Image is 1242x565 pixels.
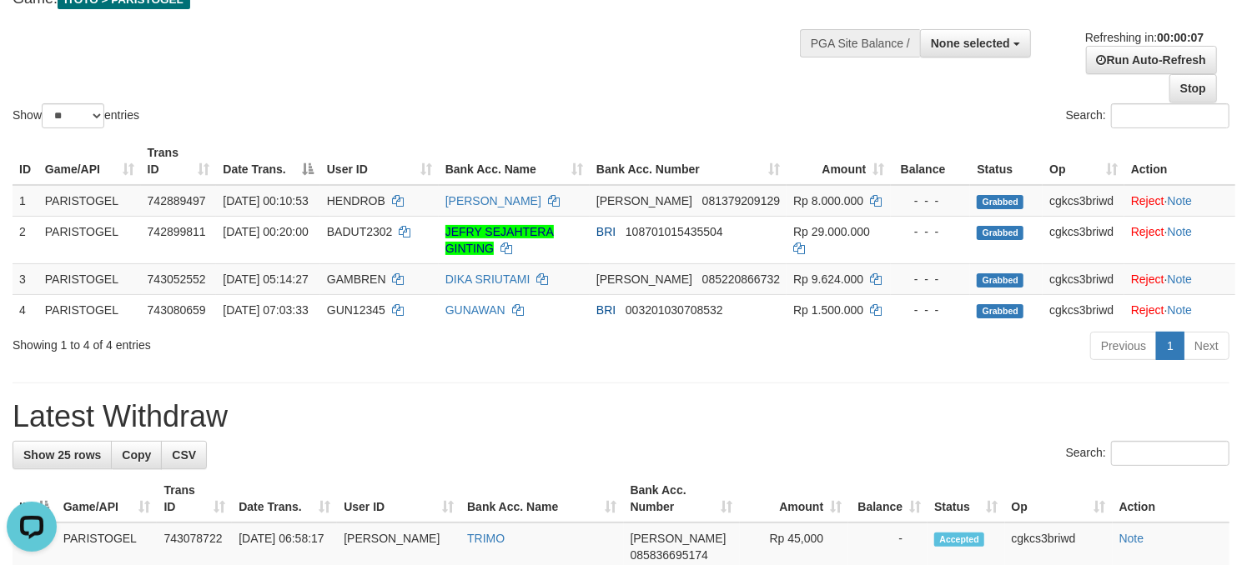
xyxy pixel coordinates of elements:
span: Copy 108701015435504 to clipboard [626,225,723,238]
td: PARISTOGEL [38,294,141,325]
td: · [1124,216,1235,263]
td: PARISTOGEL [38,185,141,217]
a: Note [1168,272,1193,286]
div: - - - [898,192,963,209]
strong: 00:00:07 [1157,31,1204,44]
span: 743052552 [148,272,206,286]
td: 1 [13,185,38,217]
a: Reject [1131,225,1164,238]
span: [PERSON_NAME] [631,532,727,545]
th: Bank Acc. Name: activate to sort column ascending [460,475,623,522]
h1: Latest Withdraw [13,400,1229,433]
a: 1 [1156,332,1184,360]
a: Next [1184,332,1229,360]
span: Rp 1.500.000 [793,303,863,317]
div: PGA Site Balance / [800,29,920,57]
span: Copy [122,448,151,462]
span: GAMBREN [327,272,386,286]
td: · [1124,263,1235,294]
a: Stop [1169,74,1217,102]
td: 4 [13,294,38,325]
div: Showing 1 to 4 of 4 entries [13,330,505,353]
span: Accepted [934,532,984,547]
th: ID [13,137,38,185]
th: Balance: activate to sort column ascending [848,475,928,522]
input: Search: [1111,441,1229,466]
span: Rp 9.624.000 [793,272,863,286]
td: cgkcs3briwd [1043,263,1124,294]
a: GUNAWAN [445,303,505,317]
th: Op: activate to sort column ascending [1005,475,1113,522]
a: Copy [111,441,162,469]
a: TRIMO [467,532,505,545]
span: Rp 8.000.000 [793,194,863,207]
th: ID: activate to sort column descending [13,475,57,522]
th: User ID: activate to sort column ascending [320,137,439,185]
a: Reject [1131,272,1164,286]
td: · [1124,294,1235,325]
span: [DATE] 00:10:53 [223,194,308,207]
span: 742889497 [148,194,206,207]
a: CSV [161,441,207,469]
a: Note [1168,194,1193,207]
a: Show 25 rows [13,441,112,469]
label: Search: [1066,441,1229,466]
a: JEFRY SEJAHTERA GINTING [445,225,554,255]
span: BRI [596,225,616,238]
td: PARISTOGEL [38,263,141,294]
a: Note [1119,532,1144,545]
span: BADUT2302 [327,225,393,238]
a: Reject [1131,194,1164,207]
th: Bank Acc. Number: activate to sort column ascending [590,137,787,185]
label: Search: [1066,103,1229,128]
th: Action [1124,137,1235,185]
a: Note [1168,225,1193,238]
th: Game/API: activate to sort column ascending [57,475,158,522]
span: CSV [172,448,196,462]
a: [PERSON_NAME] [445,194,541,207]
th: Amount: activate to sort column ascending [740,475,849,522]
th: Game/API: activate to sort column ascending [38,137,141,185]
span: Grabbed [977,273,1023,287]
span: [DATE] 00:20:00 [223,225,308,238]
th: Trans ID: activate to sort column ascending [157,475,232,522]
td: cgkcs3briwd [1043,216,1124,263]
td: cgkcs3briwd [1043,294,1124,325]
span: Copy 085836695174 to clipboard [631,548,708,562]
th: Op: activate to sort column ascending [1043,137,1124,185]
button: None selected [920,29,1031,57]
span: Copy 081379209129 to clipboard [702,194,780,207]
a: Run Auto-Refresh [1086,46,1217,74]
span: [DATE] 07:03:33 [223,303,308,317]
span: HENDROB [327,194,385,207]
th: Date Trans.: activate to sort column descending [216,137,320,185]
span: Refreshing in: [1085,31,1204,44]
span: BRI [596,303,616,317]
div: - - - [898,302,963,318]
div: - - - [898,223,963,240]
td: · [1124,185,1235,217]
span: Grabbed [977,195,1023,209]
td: cgkcs3briwd [1043,185,1124,217]
label: Show entries [13,103,139,128]
span: 742899811 [148,225,206,238]
span: Show 25 rows [23,448,101,462]
th: Amount: activate to sort column ascending [787,137,891,185]
a: Reject [1131,303,1164,317]
span: [PERSON_NAME] [596,272,692,286]
th: Balance [891,137,970,185]
div: - - - [898,271,963,287]
th: User ID: activate to sort column ascending [337,475,460,522]
input: Search: [1111,103,1229,128]
span: None selected [931,37,1010,50]
span: [DATE] 05:14:27 [223,272,308,286]
a: Note [1168,303,1193,317]
button: Open LiveChat chat widget [7,7,57,57]
a: Previous [1090,332,1157,360]
th: Status: activate to sort column ascending [928,475,1004,522]
th: Date Trans.: activate to sort column ascending [232,475,337,522]
span: GUN12345 [327,303,385,317]
a: DIKA SRIUTAMI [445,272,530,286]
th: Action [1113,475,1229,522]
td: 3 [13,263,38,294]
